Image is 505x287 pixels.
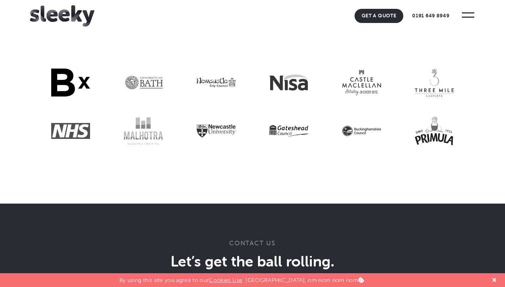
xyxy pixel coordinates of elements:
[30,252,475,285] h2: Let’s get the ball rolling
[269,75,308,90] img: Nisa
[355,9,404,23] a: Get A Quote
[30,239,475,252] h3: Contact Us
[269,125,308,136] img: Gateshead Council
[124,117,163,144] img: Malhotra Group
[51,123,90,139] img: NHS
[209,277,243,283] a: Cookies Use
[119,273,364,283] p: By using this site you agree to our . [GEOGRAPHIC_DATA], om nom nom nom
[197,124,236,137] img: Newcastle University
[30,5,94,27] img: Sleeky Web Design Newcastle
[415,117,454,145] img: Primula
[197,78,236,87] img: Newcastle City Council
[405,9,456,23] a: 0191 649 8949
[331,253,334,270] span: .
